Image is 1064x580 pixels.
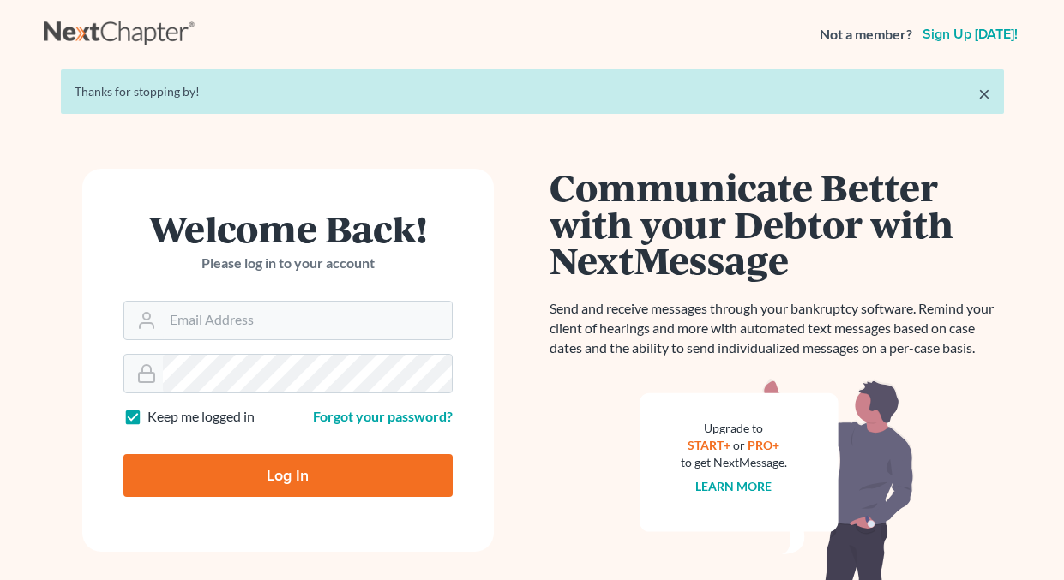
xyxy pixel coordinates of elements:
input: Log In [123,454,453,497]
a: × [978,83,990,104]
div: to get NextMessage. [681,454,787,471]
p: Send and receive messages through your bankruptcy software. Remind your client of hearings and mo... [550,299,1004,358]
a: Forgot your password? [313,408,453,424]
div: Thanks for stopping by! [75,83,990,100]
div: Upgrade to [681,420,787,437]
label: Keep me logged in [147,407,255,427]
p: Please log in to your account [123,254,453,273]
a: Learn more [695,479,772,493]
span: or [733,438,745,452]
h1: Welcome Back! [123,210,453,247]
input: Email Address [163,302,452,339]
a: PRO+ [748,438,779,452]
a: Sign up [DATE]! [919,27,1021,41]
a: START+ [688,438,730,452]
h1: Communicate Better with your Debtor with NextMessage [550,169,1004,278]
strong: Not a member? [820,25,912,45]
